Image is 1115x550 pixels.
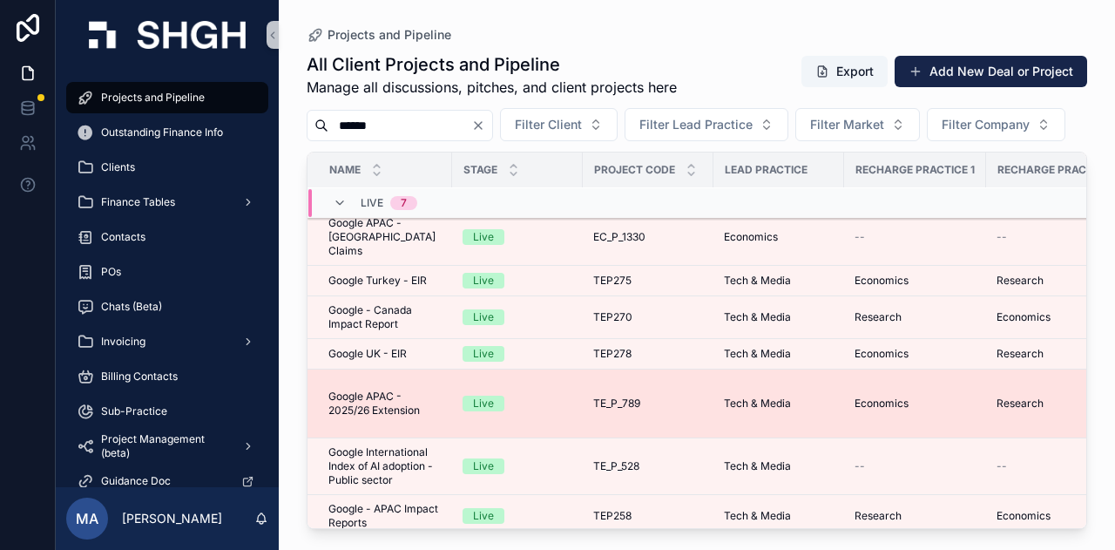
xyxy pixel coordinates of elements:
[724,274,791,288] span: Tech & Media
[56,70,279,487] div: scrollable content
[855,310,902,324] span: Research
[101,91,205,105] span: Projects and Pipeline
[328,445,442,487] a: Google International Index of AI adoption - Public sector
[593,310,632,324] span: TEP270
[328,216,442,258] a: Google APAC - [GEOGRAPHIC_DATA] Claims
[328,347,407,361] span: Google UK - EIR
[855,459,865,473] span: --
[997,397,1044,411] span: Research
[328,274,442,288] a: Google Turkey - EIR
[801,56,888,87] button: Export
[471,119,492,132] button: Clear
[101,126,223,139] span: Outstanding Finance Info
[855,509,902,523] span: Research
[724,310,834,324] a: Tech & Media
[855,397,976,411] a: Economics
[463,346,572,362] a: Live
[328,502,442,530] span: Google - APAC Impact Reports
[89,21,246,49] img: App logo
[463,163,497,177] span: Stage
[593,347,703,361] a: TEP278
[855,310,976,324] a: Research
[997,274,1044,288] span: Research
[724,509,834,523] a: Tech & Media
[855,230,976,244] a: --
[463,309,572,325] a: Live
[328,274,427,288] span: Google Turkey - EIR
[66,152,268,183] a: Clients
[66,396,268,427] a: Sub-Practice
[724,397,834,411] a: Tech & Media
[361,196,383,210] span: Live
[725,163,808,177] span: Lead Practice
[724,310,791,324] span: Tech & Media
[724,274,834,288] a: Tech & Media
[473,273,494,289] div: Live
[463,508,572,524] a: Live
[101,474,171,488] span: Guidance Doc
[328,390,442,418] a: Google APAC - 2025/26 Extension
[593,509,632,523] span: TEP258
[855,509,976,523] a: Research
[593,397,703,411] a: TE_P_789
[101,195,175,209] span: Finance Tables
[724,509,791,523] span: Tech & Media
[997,230,1007,244] span: --
[855,163,975,177] span: Recharge Practice 1
[927,108,1065,141] button: Select Button
[101,335,145,349] span: Invoicing
[66,431,268,462] a: Project Management (beta)
[625,108,788,141] button: Select Button
[307,77,677,98] span: Manage all discussions, pitches, and client projects here
[593,459,639,473] span: TE_P_528
[724,459,834,473] a: Tech & Media
[66,326,268,357] a: Invoicing
[855,274,976,288] a: Economics
[473,508,494,524] div: Live
[307,52,677,77] h1: All Client Projects and Pipeline
[593,230,645,244] span: EC_P_1330
[463,229,572,245] a: Live
[307,26,451,44] a: Projects and Pipeline
[997,459,1007,473] span: --
[593,310,703,324] a: TEP270
[639,116,753,133] span: Filter Lead Practice
[463,273,572,289] a: Live
[66,465,268,497] a: Guidance Doc
[724,347,834,361] a: Tech & Media
[473,396,494,411] div: Live
[101,265,121,279] span: POs
[329,163,361,177] span: Name
[66,117,268,148] a: Outstanding Finance Info
[997,310,1051,324] span: Economics
[855,347,909,361] span: Economics
[473,229,494,245] div: Live
[463,458,572,474] a: Live
[855,347,976,361] a: Economics
[593,230,703,244] a: EC_P_1330
[401,196,407,210] div: 7
[997,509,1051,523] span: Economics
[795,108,920,141] button: Select Button
[810,116,884,133] span: Filter Market
[66,291,268,323] a: Chats (Beta)
[515,116,582,133] span: Filter Client
[463,396,572,411] a: Live
[76,508,98,529] span: MA
[328,303,442,331] span: Google - Canada Impact Report
[855,459,976,473] a: --
[942,116,1030,133] span: Filter Company
[594,163,675,177] span: Project Code
[724,230,834,244] a: Economics
[122,510,222,527] p: [PERSON_NAME]
[593,459,703,473] a: TE_P_528
[101,300,162,314] span: Chats (Beta)
[66,82,268,113] a: Projects and Pipeline
[66,187,268,218] a: Finance Tables
[724,230,778,244] span: Economics
[101,230,145,244] span: Contacts
[724,459,791,473] span: Tech & Media
[855,230,865,244] span: --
